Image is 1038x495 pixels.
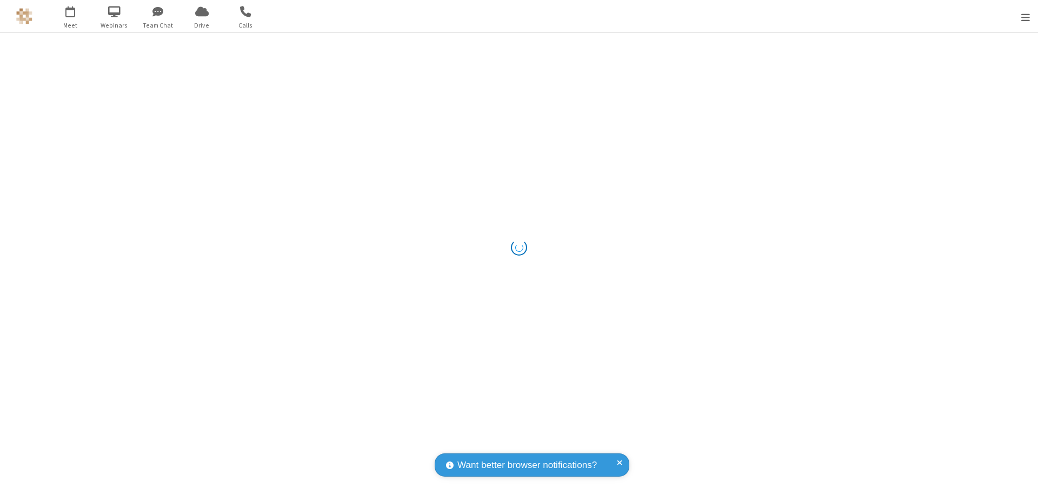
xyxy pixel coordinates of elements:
[94,21,135,30] span: Webinars
[225,21,266,30] span: Calls
[16,8,32,24] img: QA Selenium DO NOT DELETE OR CHANGE
[457,458,597,472] span: Want better browser notifications?
[50,21,91,30] span: Meet
[138,21,178,30] span: Team Chat
[182,21,222,30] span: Drive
